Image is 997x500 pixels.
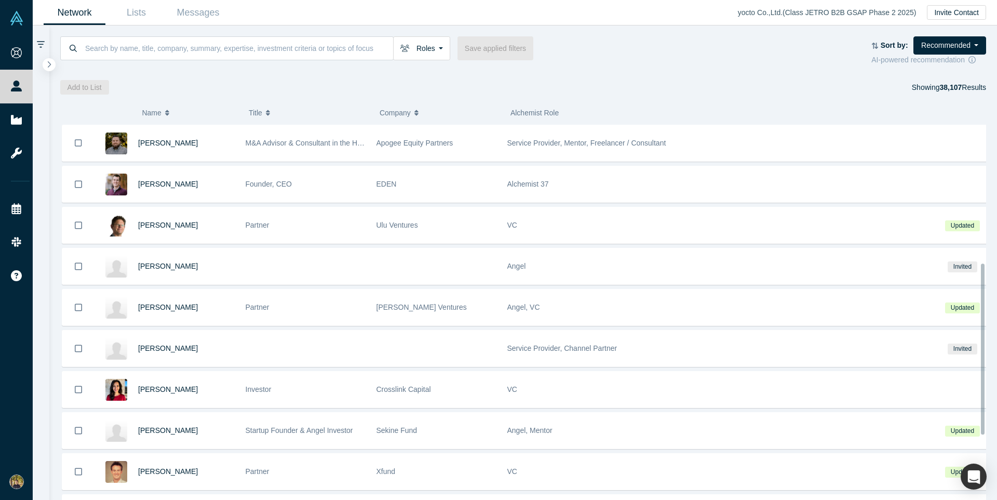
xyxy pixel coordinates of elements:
[138,303,198,311] a: [PERSON_NAME]
[507,180,549,188] span: Alchemist 37
[948,261,977,272] span: Invited
[945,220,979,231] span: Updated
[62,290,95,325] button: Bookmark
[167,1,229,25] a: Messages
[142,102,238,124] button: Name
[376,221,418,229] span: Ulu Ventures
[246,426,353,435] span: Startup Founder & Angel Investor
[62,372,95,407] button: Bookmark
[380,102,411,124] span: Company
[138,385,198,393] a: [PERSON_NAME]
[376,426,417,435] span: Sekine Fund
[246,180,292,188] span: Founder, CEO
[105,420,127,442] img: Ryota Sekine's Profile Image
[945,467,979,478] span: Updated
[138,139,198,147] a: [PERSON_NAME]
[105,338,127,360] img: Brian Feenie's Profile Image
[376,467,396,476] span: Xfund
[62,125,95,161] button: Bookmark
[927,5,986,20] button: Invite Contact
[376,180,397,188] span: EDEN
[246,303,270,311] span: Partner
[507,221,517,229] span: VC
[84,36,393,60] input: Search by name, title, company, summary, expertise, investment criteria or topics of focus
[246,385,272,393] span: Investor
[246,139,429,147] span: M&A Advisor & Consultant in the Home Services Industry
[507,344,617,352] span: Service Provider, Channel Partner
[246,467,270,476] span: Partner
[62,207,95,243] button: Bookmark
[249,102,262,124] span: Title
[138,344,198,352] a: [PERSON_NAME]
[507,467,517,476] span: VC
[457,36,533,60] button: Save applied filters
[60,80,109,95] button: Add to List
[507,262,526,270] span: Angel
[376,303,467,311] span: [PERSON_NAME] Ventures
[138,262,198,270] a: [PERSON_NAME]
[507,139,666,147] span: Service Provider, Mentor, Freelancer / Consultant
[507,303,540,311] span: Angel, VC
[138,426,198,435] a: [PERSON_NAME]
[105,133,127,154] img: Brendan Hughson's Profile Image
[507,426,553,435] span: Angel, Mentor
[9,11,24,25] img: Alchemist Vault Logo
[105,215,127,236] img: Clint Korver's Profile Image
[507,385,517,393] span: VC
[62,413,95,449] button: Bookmark
[138,221,198,229] a: [PERSON_NAME]
[105,461,127,483] img: Brandon Farwell's Profile Image
[948,344,977,354] span: Invited
[912,80,986,95] div: Showing
[871,55,986,65] div: AI-powered recommendation
[62,166,95,202] button: Bookmark
[62,454,95,490] button: Bookmark
[138,467,198,476] a: [PERSON_NAME]
[62,248,95,284] button: Bookmark
[142,102,161,124] span: Name
[249,102,369,124] button: Title
[62,331,95,366] button: Bookmark
[105,174,127,195] img: Ben Phillips's Profile Image
[881,41,908,49] strong: Sort by:
[945,426,979,437] span: Updated
[105,256,127,278] img: Takafumi Murakami's Profile Image
[913,36,986,55] button: Recommended
[393,36,450,60] button: Roles
[738,7,927,18] div: yocto Co.,Ltd. ( Class JETRO B2B GSAP Phase 2 2025 )
[105,379,127,401] img: Anisha Suterwala's Profile Image
[939,83,986,91] span: Results
[376,385,431,393] span: Crosslink Capital
[9,475,24,489] img: Takafumi Kawano's Account
[44,1,105,25] a: Network
[945,302,979,313] span: Updated
[380,102,500,124] button: Company
[939,83,962,91] strong: 38,107
[376,139,453,147] span: Apogee Equity Partners
[105,1,167,25] a: Lists
[138,180,198,188] a: [PERSON_NAME]
[246,221,270,229] span: Partner
[510,109,559,117] span: Alchemist Role
[105,297,127,319] img: Julia Huang's Profile Image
